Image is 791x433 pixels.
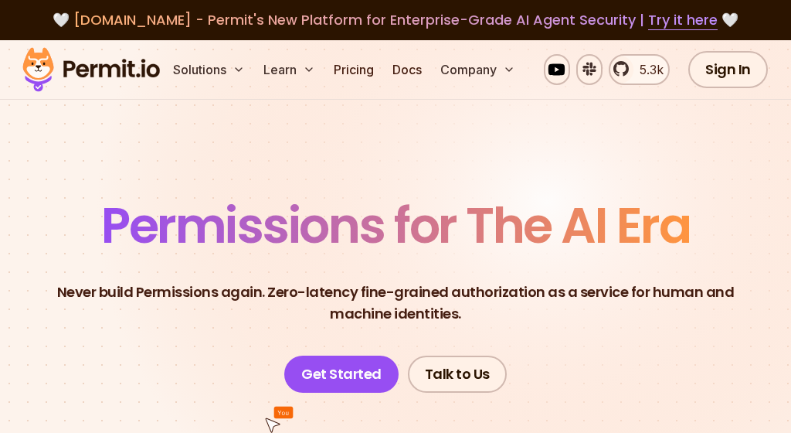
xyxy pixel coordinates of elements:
a: Talk to Us [408,356,507,393]
a: Sign In [688,51,768,88]
button: Learn [257,54,321,85]
span: 5.3k [630,60,664,79]
span: Permissions for The AI Era [101,191,690,260]
p: Never build Permissions again. Zero-latency fine-grained authorization as a service for human and... [49,281,742,325]
button: Solutions [167,54,251,85]
img: Permit logo [15,43,167,96]
a: 5.3k [609,54,670,85]
a: Pricing [328,54,380,85]
span: [DOMAIN_NAME] - Permit's New Platform for Enterprise-Grade AI Agent Security | [73,10,718,29]
a: Docs [386,54,428,85]
a: Get Started [284,356,399,393]
a: Try it here [648,10,718,30]
div: 🤍 🤍 [37,9,754,31]
button: Company [434,54,521,85]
